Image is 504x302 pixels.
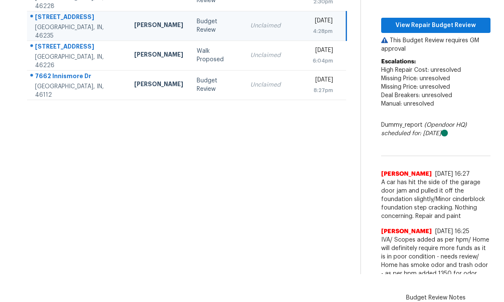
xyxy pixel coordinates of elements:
div: 6:04pm [313,57,333,65]
div: [PERSON_NAME] [134,21,183,31]
span: Deal Breakers: unresolved [381,93,452,98]
span: IVA/ Scopes added as per hpm/ Home will definitely require more funds as it is in poor condition ... [381,236,490,278]
i: (Opendoor HQ) [424,122,467,128]
div: Unclaimed [250,81,299,89]
span: [DATE] 16:25 [435,229,469,234]
button: View Repair Budget Review [381,18,490,33]
div: 4:28pm [313,27,333,35]
span: Manual: unresolved [381,101,434,107]
span: Missing Price: unresolved [381,76,450,82]
div: [STREET_ADDRESS] [35,13,121,23]
div: Budget Review [197,76,236,93]
div: [DATE] [313,16,333,27]
span: A car has hit the side of the garage door jam and pulled it off the foundation slightly/Minor cin... [381,178,490,220]
div: [PERSON_NAME] [134,80,183,90]
div: Walk Proposed [197,47,236,64]
div: 8:27pm [313,86,333,95]
div: [STREET_ADDRESS] [35,42,121,53]
div: [GEOGRAPHIC_DATA], IN, 46112 [35,82,121,99]
div: 7662 Innismore Dr [35,72,121,82]
span: [PERSON_NAME] [381,227,432,236]
span: [DATE] 16:27 [435,171,470,177]
div: [GEOGRAPHIC_DATA], IN, 46226 [35,53,121,70]
i: scheduled for: [DATE] [381,131,441,136]
div: Unclaimed [250,51,299,60]
span: [PERSON_NAME] [381,170,432,178]
div: Unclaimed [250,22,299,30]
span: High Repair Cost: unresolved [381,67,461,73]
div: [PERSON_NAME] [134,50,183,61]
p: This Budget Review requires GM approval [381,36,490,53]
div: [DATE] [313,76,333,86]
b: Escalations: [381,59,416,65]
div: [DATE] [313,46,333,57]
span: View Repair Budget Review [388,20,484,31]
span: Missing Price: unresolved [381,84,450,90]
div: Budget Review [197,17,236,34]
div: Dummy_report [381,121,490,138]
div: [GEOGRAPHIC_DATA], IN, 46235 [35,23,121,40]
